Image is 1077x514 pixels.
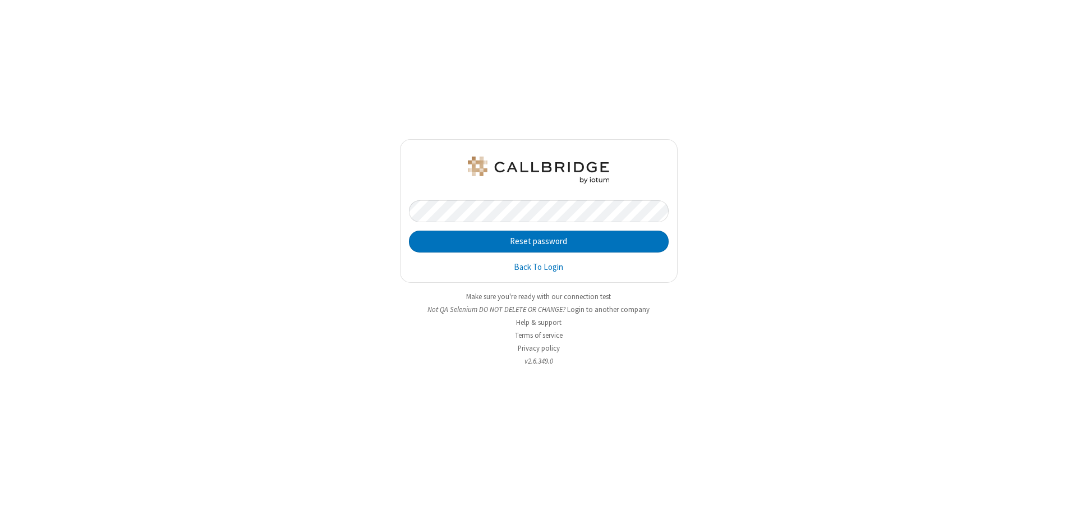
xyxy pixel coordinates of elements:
a: Privacy policy [518,343,560,353]
button: Login to another company [567,304,650,315]
li: v2.6.349.0 [400,356,678,366]
li: Not QA Selenium DO NOT DELETE OR CHANGE? [400,304,678,315]
img: QA Selenium DO NOT DELETE OR CHANGE [466,157,611,183]
button: Reset password [409,231,669,253]
a: Back To Login [514,261,563,274]
a: Terms of service [515,331,563,340]
a: Help & support [516,318,561,327]
a: Make sure you're ready with our connection test [466,292,611,301]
